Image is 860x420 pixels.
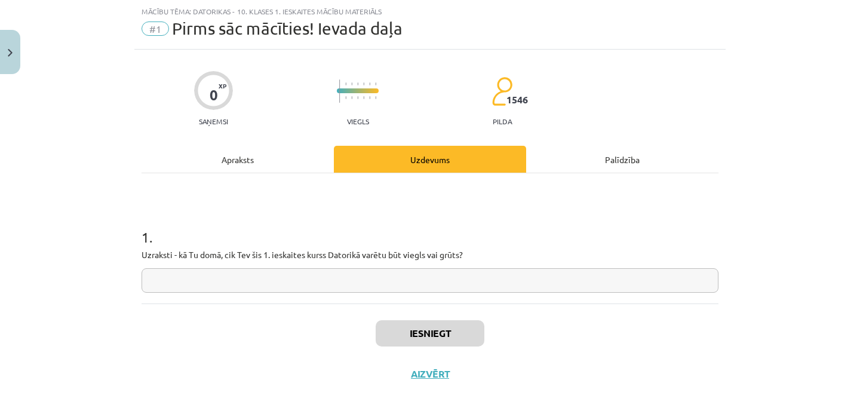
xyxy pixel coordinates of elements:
[375,82,376,85] img: icon-short-line-57e1e144782c952c97e751825c79c345078a6d821885a25fce030b3d8c18986b.svg
[376,320,484,347] button: Iesniegt
[142,249,718,261] p: Uzraksti - kā Tu domā, cik Tev šis 1. ieskaites kurss Datorikā varētu būt viegls vai grūts?
[506,94,528,105] span: 1546
[142,146,334,173] div: Apraksts
[347,117,369,125] p: Viegls
[357,96,358,99] img: icon-short-line-57e1e144782c952c97e751825c79c345078a6d821885a25fce030b3d8c18986b.svg
[210,87,218,103] div: 0
[357,82,358,85] img: icon-short-line-57e1e144782c952c97e751825c79c345078a6d821885a25fce030b3d8c18986b.svg
[339,79,340,103] img: icon-long-line-d9ea69661e0d244f92f715978eff75569469978d946b2353a9bb055b3ed8787d.svg
[351,96,352,99] img: icon-short-line-57e1e144782c952c97e751825c79c345078a6d821885a25fce030b3d8c18986b.svg
[493,117,512,125] p: pilda
[142,208,718,245] h1: 1 .
[142,7,718,16] div: Mācību tēma: Datorikas - 10. klases 1. ieskaites mācību materiāls
[345,96,346,99] img: icon-short-line-57e1e144782c952c97e751825c79c345078a6d821885a25fce030b3d8c18986b.svg
[407,368,453,380] button: Aizvērt
[351,82,352,85] img: icon-short-line-57e1e144782c952c97e751825c79c345078a6d821885a25fce030b3d8c18986b.svg
[526,146,718,173] div: Palīdzība
[492,76,512,106] img: students-c634bb4e5e11cddfef0936a35e636f08e4e9abd3cc4e673bd6f9a4125e45ecb1.svg
[334,146,526,173] div: Uzdevums
[345,82,346,85] img: icon-short-line-57e1e144782c952c97e751825c79c345078a6d821885a25fce030b3d8c18986b.svg
[375,96,376,99] img: icon-short-line-57e1e144782c952c97e751825c79c345078a6d821885a25fce030b3d8c18986b.svg
[363,96,364,99] img: icon-short-line-57e1e144782c952c97e751825c79c345078a6d821885a25fce030b3d8c18986b.svg
[8,49,13,57] img: icon-close-lesson-0947bae3869378f0d4975bcd49f059093ad1ed9edebbc8119c70593378902aed.svg
[369,96,370,99] img: icon-short-line-57e1e144782c952c97e751825c79c345078a6d821885a25fce030b3d8c18986b.svg
[142,22,169,36] span: #1
[363,82,364,85] img: icon-short-line-57e1e144782c952c97e751825c79c345078a6d821885a25fce030b3d8c18986b.svg
[219,82,226,89] span: XP
[194,117,233,125] p: Saņemsi
[172,19,403,38] span: Pirms sāc mācīties! Ievada daļa
[369,82,370,85] img: icon-short-line-57e1e144782c952c97e751825c79c345078a6d821885a25fce030b3d8c18986b.svg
